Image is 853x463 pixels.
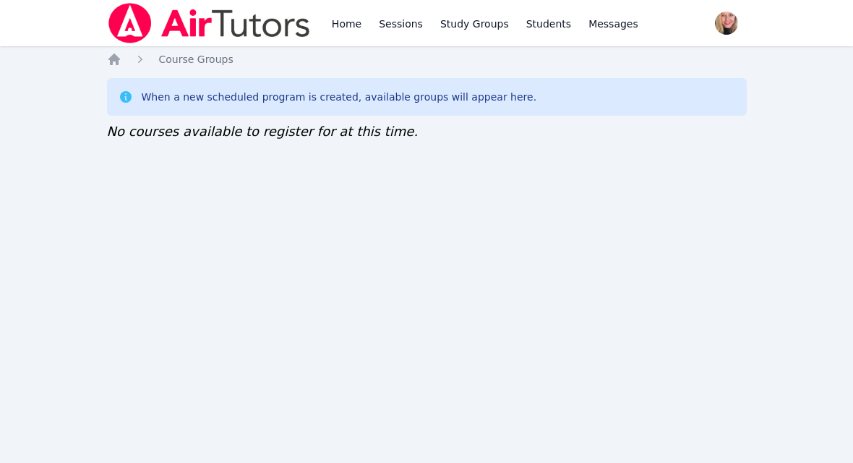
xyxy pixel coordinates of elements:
[107,3,312,43] img: Air Tutors
[159,54,233,65] span: Course Groups
[588,17,638,31] span: Messages
[107,124,419,139] span: No courses available to register for at this time.
[142,90,537,104] div: When a new scheduled program is created, available groups will appear here.
[159,52,233,67] a: Course Groups
[107,52,747,67] nav: Breadcrumb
